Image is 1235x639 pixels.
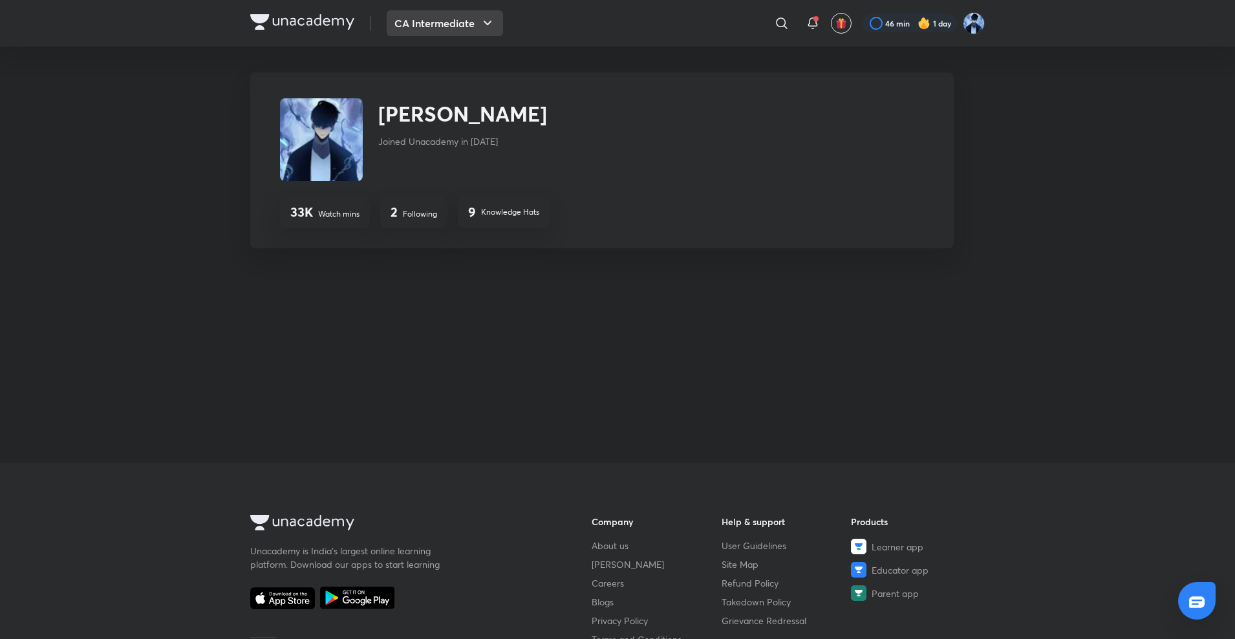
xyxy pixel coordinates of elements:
img: Avatar [280,98,363,181]
a: Learner app [851,539,981,554]
p: Knowledge Hats [481,206,539,218]
h2: [PERSON_NAME] [378,98,547,129]
a: Grievance Redressal [722,614,852,627]
a: Takedown Policy [722,595,852,609]
a: About us [592,539,722,552]
h6: Products [851,515,981,528]
h6: Help & support [722,515,852,528]
p: Following [403,208,437,220]
img: streak [918,17,930,30]
span: Educator app [872,563,929,577]
img: Company Logo [250,14,354,30]
a: Privacy Policy [592,614,722,627]
p: Joined Unacademy in [DATE] [378,135,547,148]
button: CA Intermediate [387,10,503,36]
img: Parent app [851,585,866,601]
span: Learner app [872,540,923,554]
h4: 9 [468,204,476,220]
img: Company Logo [250,515,354,530]
h4: 33K [290,204,313,220]
img: avatar [835,17,847,29]
img: Imran Hingora [963,12,985,34]
a: Parent app [851,585,981,601]
a: Company Logo [250,14,354,33]
img: Educator app [851,562,866,578]
p: Unacademy is India’s largest online learning platform. Download our apps to start learning [250,544,444,571]
a: Educator app [851,562,981,578]
a: Refund Policy [722,576,852,590]
span: Parent app [872,587,919,600]
p: Watch mins [318,208,360,220]
button: avatar [831,13,852,34]
a: Blogs [592,595,722,609]
img: Learner app [851,539,866,554]
h6: Company [592,515,722,528]
a: Careers [592,576,722,590]
a: Company Logo [250,515,550,534]
a: User Guidelines [722,539,852,552]
h4: 2 [391,204,398,220]
span: Careers [592,576,624,590]
a: Site Map [722,558,852,571]
a: [PERSON_NAME] [592,558,722,571]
